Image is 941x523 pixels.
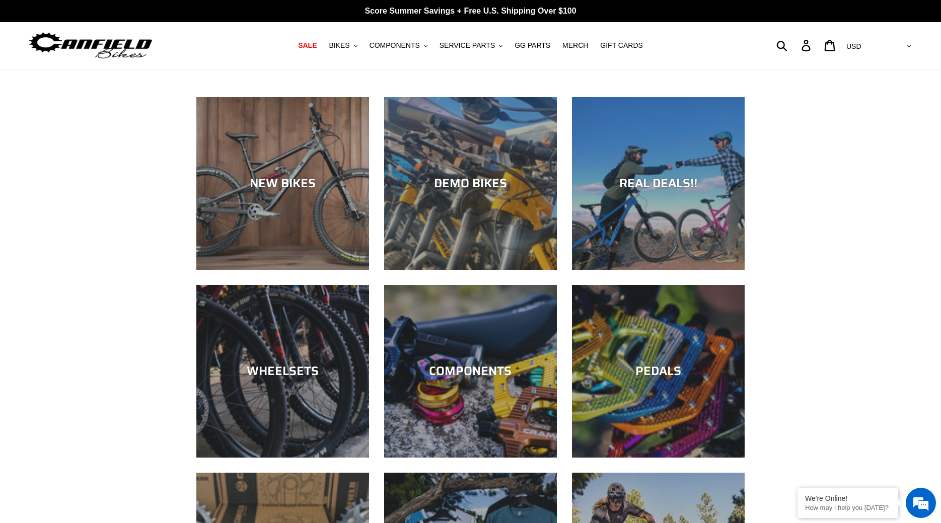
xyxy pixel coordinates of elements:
img: Canfield Bikes [28,30,154,61]
div: COMPONENTS [384,364,557,379]
input: Search [782,34,808,56]
span: BIKES [329,41,349,50]
div: NEW BIKES [196,176,369,191]
a: GG PARTS [510,39,555,52]
span: GIFT CARDS [600,41,643,50]
a: COMPONENTS [384,285,557,458]
span: SALE [298,41,317,50]
a: NEW BIKES [196,97,369,270]
div: DEMO BIKES [384,176,557,191]
p: How may I help you today? [805,504,891,511]
div: PEDALS [572,364,745,379]
span: SERVICE PARTS [440,41,495,50]
div: REAL DEALS!! [572,176,745,191]
a: DEMO BIKES [384,97,557,270]
a: SALE [293,39,322,52]
div: WHEELSETS [196,364,369,379]
button: SERVICE PARTS [435,39,508,52]
span: GG PARTS [515,41,550,50]
span: MERCH [562,41,588,50]
a: GIFT CARDS [595,39,648,52]
a: PEDALS [572,285,745,458]
a: WHEELSETS [196,285,369,458]
button: COMPONENTS [365,39,432,52]
button: BIKES [324,39,362,52]
a: MERCH [557,39,593,52]
a: REAL DEALS!! [572,97,745,270]
span: COMPONENTS [370,41,420,50]
div: We're Online! [805,494,891,502]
